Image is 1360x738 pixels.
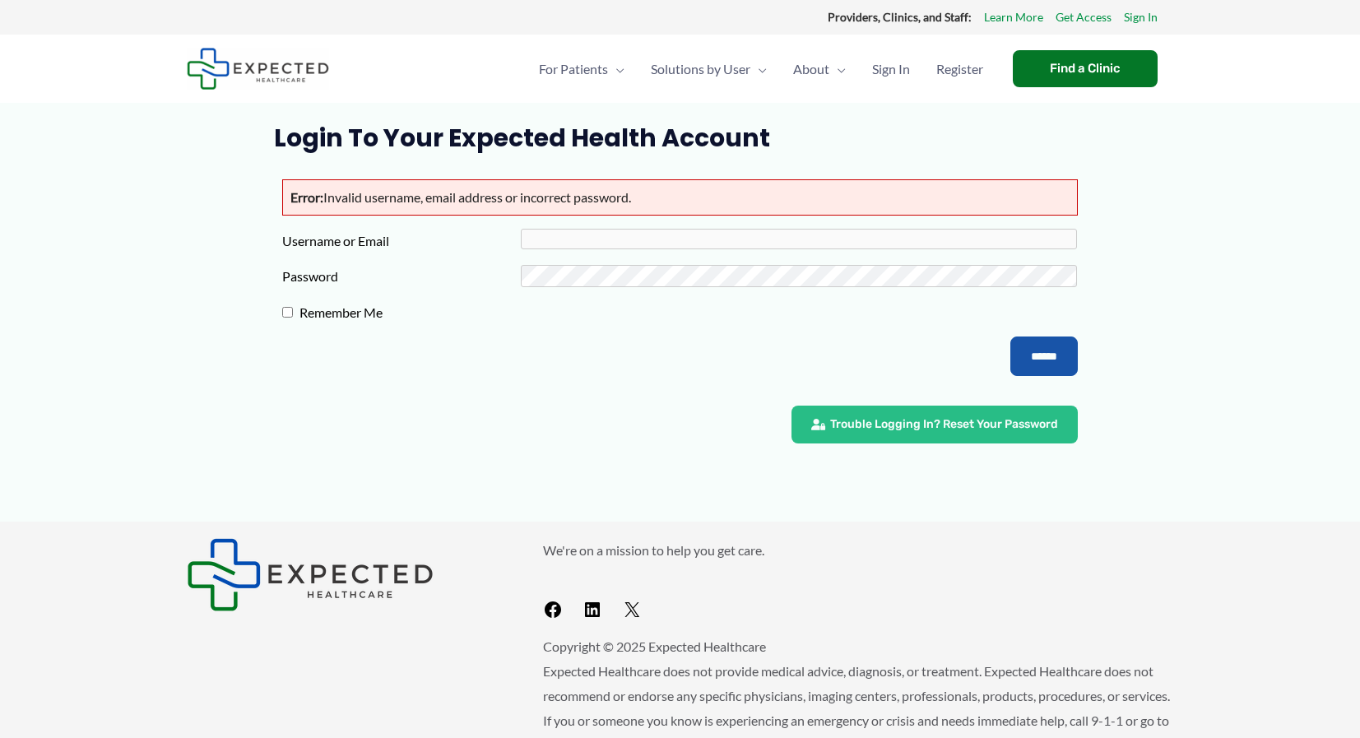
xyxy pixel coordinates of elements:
[923,40,996,98] a: Register
[187,538,502,611] aside: Footer Widget 1
[282,179,1078,216] p: Invalid username, email address or incorrect password.
[830,419,1058,430] span: Trouble Logging In? Reset Your Password
[791,406,1078,443] a: Trouble Logging In? Reset Your Password
[539,40,608,98] span: For Patients
[282,264,521,289] label: Password
[793,40,829,98] span: About
[290,189,323,205] strong: Error:
[859,40,923,98] a: Sign In
[780,40,859,98] a: AboutMenu Toggle
[274,123,1086,153] h1: Login to Your Expected Health Account
[526,40,996,98] nav: Primary Site Navigation
[187,48,329,90] img: Expected Healthcare Logo - side, dark font, small
[750,40,767,98] span: Menu Toggle
[936,40,983,98] span: Register
[1013,50,1158,87] a: Find a Clinic
[282,229,521,253] label: Username or Email
[828,10,972,24] strong: Providers, Clinics, and Staff:
[1124,7,1158,28] a: Sign In
[638,40,780,98] a: Solutions by UserMenu Toggle
[543,538,1174,626] aside: Footer Widget 2
[293,300,531,325] label: Remember Me
[543,538,1174,563] p: We're on a mission to help you get care.
[872,40,910,98] span: Sign In
[526,40,638,98] a: For PatientsMenu Toggle
[651,40,750,98] span: Solutions by User
[829,40,846,98] span: Menu Toggle
[1056,7,1112,28] a: Get Access
[984,7,1043,28] a: Learn More
[187,538,434,611] img: Expected Healthcare Logo - side, dark font, small
[608,40,624,98] span: Menu Toggle
[543,638,766,654] span: Copyright © 2025 Expected Healthcare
